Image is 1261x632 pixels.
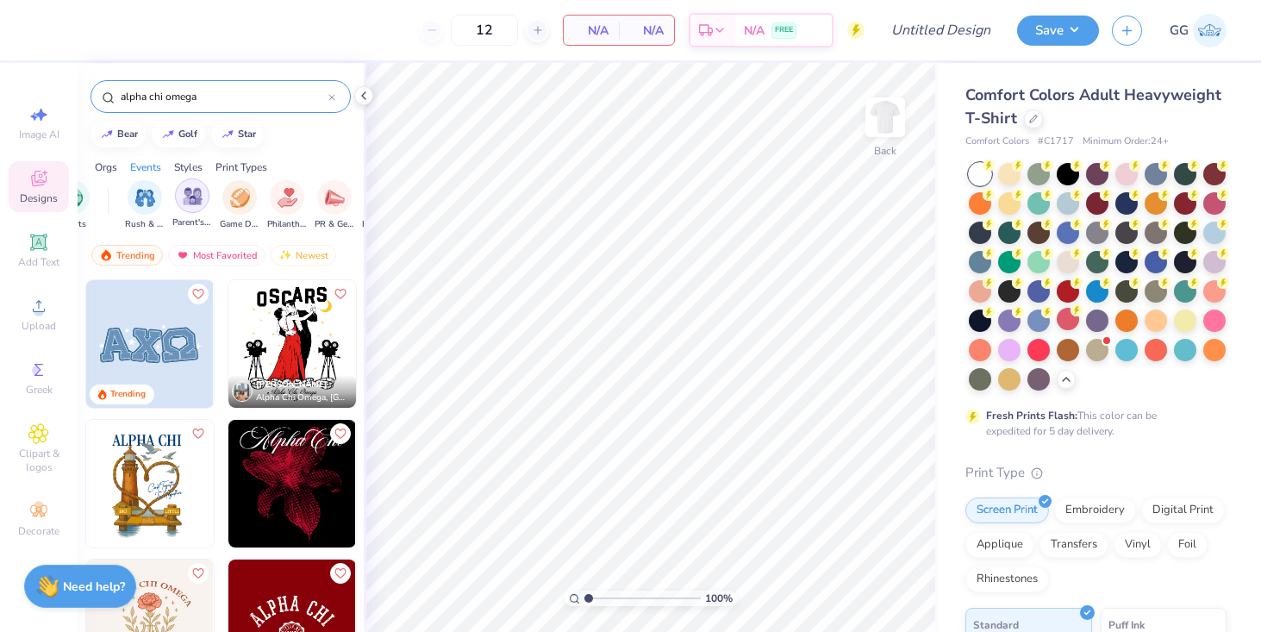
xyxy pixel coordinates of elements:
[267,180,307,231] div: filter for Philanthropy
[100,129,114,140] img: trend_line.gif
[355,420,483,548] img: 2a51d217-3105-424e-858f-f6bd9d9c3e66
[965,532,1034,558] div: Applique
[325,188,345,208] img: PR & General Image
[91,122,146,147] button: bear
[168,245,265,266] div: Most Favorited
[86,420,214,548] img: 9f85a998-3891-46a0-a0d4-7d181cdac8b6
[362,180,402,231] div: filter for Big Little Reveal
[705,591,733,606] span: 100 %
[574,22,609,40] span: N/A
[1170,21,1189,41] span: GG
[362,180,402,231] button: filter button
[986,409,1077,422] strong: Fresh Prints Flash:
[220,180,259,231] div: filter for Game Day
[172,216,212,229] span: Parent's Weekend
[19,128,59,141] span: Image AI
[256,379,328,391] span: [PERSON_NAME]
[178,129,197,139] div: golf
[330,563,351,584] button: Like
[278,249,292,261] img: Newest.gif
[18,524,59,538] span: Decorate
[278,188,297,208] img: Philanthropy Image
[213,280,340,408] img: 00ef295f-79ae-49db-949d-9528bc2ca8c5
[267,218,307,231] span: Philanthropy
[877,13,1004,47] input: Untitled Design
[355,280,483,408] img: 1c8c8081-eb54-4e3f-8383-f68c65e9bbbf
[135,188,155,208] img: Rush & Bid Image
[629,22,664,40] span: N/A
[110,388,146,401] div: Trending
[965,84,1221,128] span: Comfort Colors Adult Heavyweight T-Shirt
[183,186,203,206] img: Parent's Weekend Image
[95,160,117,175] div: Orgs
[1038,135,1074,149] span: # C1717
[152,122,205,147] button: golf
[9,447,69,474] span: Clipart & logos
[775,24,793,36] span: FREE
[1193,14,1227,47] img: Gus Garza
[220,180,259,231] button: filter button
[117,129,138,139] div: bear
[874,143,896,159] div: Back
[330,423,351,444] button: Like
[1054,497,1136,523] div: Embroidery
[221,129,234,140] img: trend_line.gif
[965,497,1049,523] div: Screen Print
[1167,532,1208,558] div: Foil
[188,563,209,584] button: Like
[228,420,356,548] img: d2ca14a2-959e-4197-8c25-25d8e8460f3b
[211,122,264,147] button: star
[125,180,165,231] button: filter button
[20,191,58,205] span: Designs
[965,463,1227,483] div: Print Type
[1114,532,1162,558] div: Vinyl
[744,22,765,40] span: N/A
[1141,497,1225,523] div: Digital Print
[451,15,518,46] input: – –
[965,135,1029,149] span: Comfort Colors
[188,284,209,304] button: Like
[172,180,212,231] button: filter button
[868,100,902,135] img: Back
[267,180,307,231] button: filter button
[215,160,267,175] div: Print Types
[271,245,336,266] div: Newest
[26,383,53,397] span: Greek
[63,579,125,595] strong: Need help?
[99,249,113,261] img: trending.gif
[1017,16,1099,46] button: Save
[232,381,253,402] img: Avatar
[18,255,59,269] span: Add Text
[256,391,349,404] span: Alpha Chi Omega, [GEOGRAPHIC_DATA][US_STATE]
[315,218,354,231] span: PR & General
[130,160,161,175] div: Events
[330,284,351,304] button: Like
[119,88,328,105] input: Try "Alpha"
[176,249,190,261] img: most_fav.gif
[228,280,356,408] img: d88ada23-0092-46ad-aba0-b58f5a3c89a9
[965,566,1049,592] div: Rhinestones
[125,218,165,231] span: Rush & Bid
[230,188,250,208] img: Game Day Image
[22,319,56,333] span: Upload
[91,245,163,266] div: Trending
[174,160,203,175] div: Styles
[1170,14,1227,47] a: GG
[188,423,209,444] button: Like
[172,178,212,229] div: filter for Parent's Weekend
[238,129,256,139] div: star
[315,180,354,231] div: filter for PR & General
[986,408,1198,439] div: This color can be expedited for 5 day delivery.
[213,420,340,548] img: 3160fcf7-7639-4018-a558-cddf8d2b9d6d
[125,180,165,231] div: filter for Rush & Bid
[315,180,354,231] button: filter button
[1083,135,1169,149] span: Minimum Order: 24 +
[86,280,214,408] img: 5ea1daa4-15ee-4ac6-9c06-cdfd32ecbeba
[220,218,259,231] span: Game Day
[1039,532,1108,558] div: Transfers
[161,129,175,140] img: trend_line.gif
[362,218,402,231] span: Big Little Reveal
